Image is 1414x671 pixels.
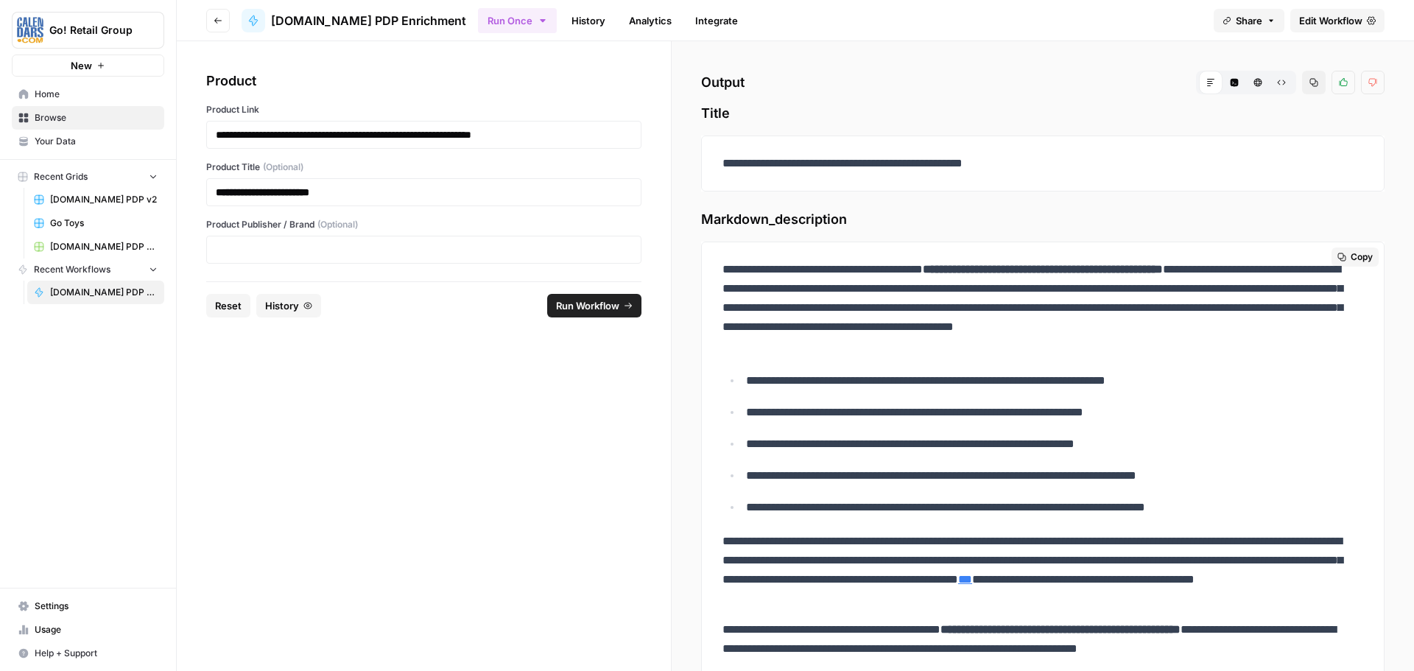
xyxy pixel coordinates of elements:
[12,12,164,49] button: Workspace: Go! Retail Group
[12,55,164,77] button: New
[547,294,641,317] button: Run Workflow
[50,217,158,230] span: Go Toys
[206,218,641,231] label: Product Publisher / Brand
[12,130,164,153] a: Your Data
[17,17,43,43] img: Go! Retail Group Logo
[12,106,164,130] a: Browse
[206,71,641,91] div: Product
[242,9,466,32] a: [DOMAIN_NAME] PDP Enrichment
[215,298,242,313] span: Reset
[12,642,164,665] button: Help + Support
[271,12,466,29] span: [DOMAIN_NAME] PDP Enrichment
[27,188,164,211] a: [DOMAIN_NAME] PDP v2
[35,88,158,101] span: Home
[35,600,158,613] span: Settings
[1214,9,1284,32] button: Share
[71,58,92,73] span: New
[1236,13,1262,28] span: Share
[50,193,158,206] span: [DOMAIN_NAME] PDP v2
[34,263,110,276] span: Recent Workflows
[701,209,1385,230] span: Markdown_description
[686,9,747,32] a: Integrate
[206,294,250,317] button: Reset
[34,170,88,183] span: Recent Grids
[27,235,164,259] a: [DOMAIN_NAME] PDP Enrichment Grid
[701,71,1385,94] h2: Output
[563,9,614,32] a: History
[1332,247,1379,267] button: Copy
[256,294,321,317] button: History
[206,161,641,174] label: Product Title
[1351,250,1373,264] span: Copy
[50,286,158,299] span: [DOMAIN_NAME] PDP Enrichment
[1299,13,1362,28] span: Edit Workflow
[12,166,164,188] button: Recent Grids
[12,259,164,281] button: Recent Workflows
[701,103,1385,124] span: Title
[478,8,557,33] button: Run Once
[12,618,164,642] a: Usage
[12,82,164,106] a: Home
[49,23,138,38] span: Go! Retail Group
[35,623,158,636] span: Usage
[35,647,158,660] span: Help + Support
[27,211,164,235] a: Go Toys
[265,298,299,313] span: History
[12,594,164,618] a: Settings
[1290,9,1385,32] a: Edit Workflow
[620,9,680,32] a: Analytics
[206,103,641,116] label: Product Link
[27,281,164,304] a: [DOMAIN_NAME] PDP Enrichment
[317,218,358,231] span: (Optional)
[263,161,303,174] span: (Optional)
[50,240,158,253] span: [DOMAIN_NAME] PDP Enrichment Grid
[35,111,158,124] span: Browse
[556,298,619,313] span: Run Workflow
[35,135,158,148] span: Your Data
